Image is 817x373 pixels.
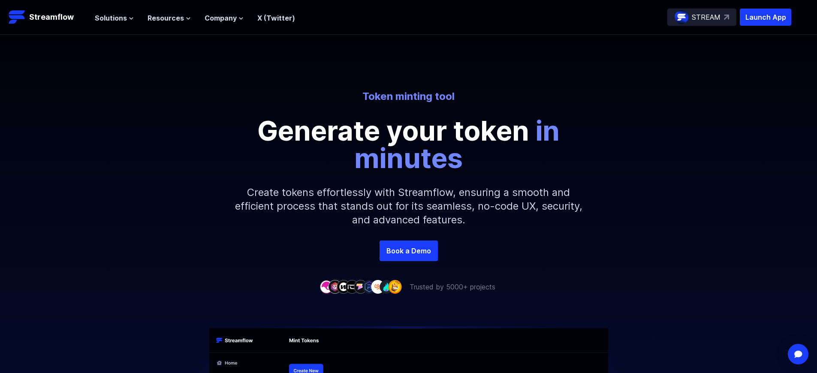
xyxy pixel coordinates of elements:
[675,10,688,24] img: streamflow-logo-circle.png
[345,280,359,293] img: company-4
[740,9,791,26] button: Launch App
[371,280,385,293] img: company-7
[667,9,736,26] a: STREAM
[205,13,244,23] button: Company
[410,282,495,292] p: Trusted by 5000+ projects
[380,280,393,293] img: company-8
[148,13,191,23] button: Resources
[9,9,26,26] img: Streamflow Logo
[171,90,646,103] p: Token minting tool
[788,344,808,364] div: Open Intercom Messenger
[95,13,127,23] span: Solutions
[380,241,438,261] a: Book a Demo
[216,117,602,172] p: Generate your token
[337,280,350,293] img: company-3
[224,172,593,241] p: Create tokens effortlessly with Streamflow, ensuring a smooth and efficient process that stands o...
[362,280,376,293] img: company-6
[205,13,237,23] span: Company
[29,11,74,23] p: Streamflow
[354,114,560,174] span: in minutes
[724,15,729,20] img: top-right-arrow.svg
[388,280,402,293] img: company-9
[95,13,134,23] button: Solutions
[9,9,86,26] a: Streamflow
[257,14,295,22] a: X (Twitter)
[148,13,184,23] span: Resources
[328,280,342,293] img: company-2
[354,280,368,293] img: company-5
[320,280,333,293] img: company-1
[692,12,721,22] p: STREAM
